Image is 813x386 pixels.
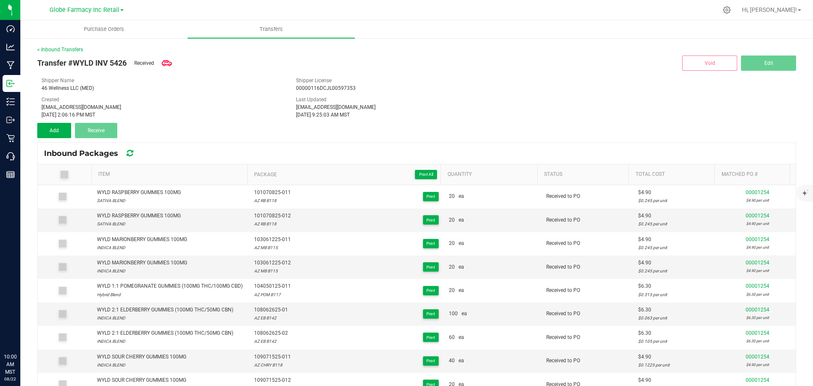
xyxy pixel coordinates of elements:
[6,61,15,69] inline-svg: Manufacturing
[296,111,538,119] div: [DATE] 9:25:03 AM MST
[426,311,435,316] span: Print
[459,286,464,294] span: ea
[25,317,35,327] iframe: Resource center unread badge
[4,353,17,376] p: 10:00 AM MST
[638,329,715,337] div: $6.30
[254,267,291,275] div: AZ MB B115
[449,239,455,247] span: 20
[638,236,715,244] div: $4.90
[97,306,233,314] div: WYLD 2:1 ELDERBERRY GUMMIES (100MG THC/50MG CBN)
[746,377,769,383] span: 00001254
[459,192,464,200] span: ea
[88,128,105,133] span: Receive
[254,353,291,361] span: 109071525-011
[254,329,288,337] span: 108062625-02
[97,282,243,290] div: WYLD 1:1 POMEGRANATE GUMMIES (100MG THC/100MG CBD)
[638,376,715,384] div: $4.90
[448,171,534,178] a: QuantitySortable
[97,220,181,228] div: SATIVA BLEND
[296,84,538,92] div: 00000116DCJL00597353
[746,260,769,266] span: 00001254
[423,239,439,248] button: Print
[6,170,15,179] inline-svg: Reports
[254,244,291,252] div: AZ MB B115
[423,215,439,225] button: Print
[741,56,796,71] button: Edit
[423,333,439,342] button: Print
[296,103,538,111] div: [EMAIL_ADDRESS][DOMAIN_NAME]
[638,220,715,228] div: $0.245 per unit
[254,236,291,244] span: 103061225-011
[682,56,737,71] button: Void
[254,169,437,180] a: PackagePrint AllSortable
[449,192,455,200] span: 20
[254,282,291,290] span: 104050125-011
[746,283,769,289] span: 00001254
[41,97,59,103] span: Created
[97,236,187,244] div: WYLD MARIONBERRY GUMMIES 100MG
[6,79,15,88] inline-svg: Inbound
[254,361,291,369] div: AZ CHRY B118
[254,220,291,228] div: AZ RB B118
[20,20,188,38] a: Purchase Orders
[6,25,15,33] inline-svg: Dashboard
[638,189,715,197] div: $4.90
[254,291,291,299] div: AZ POM B117
[638,197,715,205] div: $0.245 per unit
[638,282,715,290] div: $6.30
[459,333,464,342] span: ea
[423,262,439,272] button: Print
[725,314,791,322] div: $6.30 per unit
[254,376,291,384] span: 109071525-012
[75,123,117,138] button: Receive
[97,267,187,275] div: INDICA BLEND
[44,146,148,161] div: Inbound Packages
[544,171,625,178] a: StatusSortable
[37,57,127,69] span: Transfer #WYLD INV 5426
[296,78,332,83] span: Shipper License
[725,267,791,275] div: $4.90 per unit
[725,220,791,228] div: $4.90 per unit
[546,287,580,293] span: Received to PO
[6,43,15,51] inline-svg: Analytics
[546,311,580,317] span: Received to PO
[296,97,326,103] span: Last Updated
[97,361,186,369] div: INDICA BLEND
[97,244,187,252] div: INDICA BLEND
[97,189,181,197] div: WYLD RASPBERRY GUMMIES 100MG
[6,116,15,124] inline-svg: Outbound
[37,123,71,138] button: Add
[638,306,715,314] div: $6.30
[97,353,186,361] div: WYLD SOUR CHERRY GUMMIES 100MG
[449,357,455,365] span: 40
[426,335,435,340] span: Print
[636,171,711,178] a: Total CostSortable
[423,309,439,319] button: Print
[638,291,715,299] div: $0.315 per unit
[725,361,791,369] div: $4.90 per unit
[254,189,291,197] span: 101070825-011
[41,103,283,111] div: [EMAIL_ADDRESS][DOMAIN_NAME]
[459,239,464,247] span: ea
[449,286,455,294] span: 20
[134,59,154,67] span: Received
[415,170,437,179] button: Print All
[426,241,435,246] span: Print
[254,212,291,220] span: 101070825-012
[722,171,787,178] a: Matched PO #Sortable
[746,307,769,313] span: 00001254
[423,356,439,366] button: Print
[6,97,15,106] inline-svg: Inventory
[638,259,715,267] div: $4.90
[638,361,715,369] div: $0.1225 per unit
[546,217,580,223] span: Received to PO
[50,6,119,14] span: Globe Farmacy Inc Retail
[725,337,791,345] div: $6.30 per unit
[6,152,15,161] inline-svg: Call Center
[546,358,580,364] span: Received to PO
[725,197,791,205] div: $4.90 per unit
[4,376,17,382] p: 08/22
[725,244,791,252] div: $4.90 per unit
[97,329,233,337] div: WYLD 2:1 ELDERBERRY GUMMIES (100MG THC/50MG CBN)
[449,263,455,271] span: 20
